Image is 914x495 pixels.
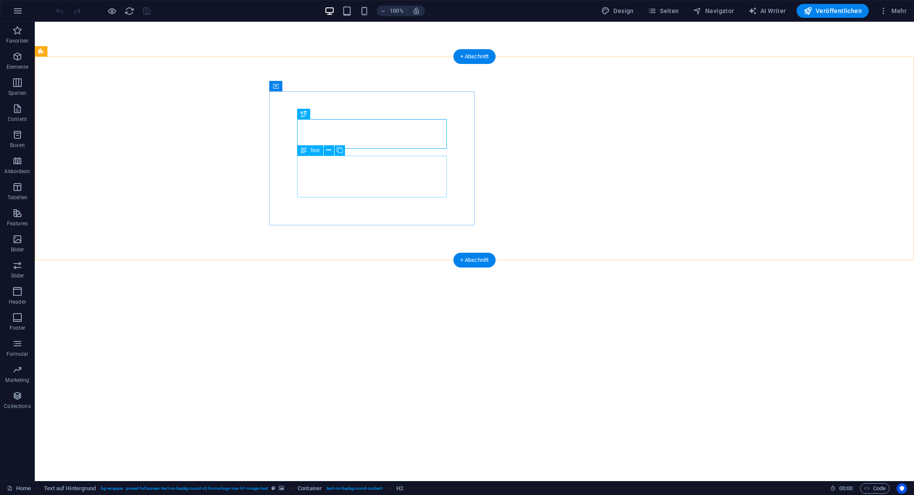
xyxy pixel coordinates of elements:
div: Design (Strg+Alt+Y) [598,4,637,18]
button: reload [124,6,134,16]
button: Usercentrics [897,483,907,494]
button: Klicke hier, um den Vorschau-Modus zu verlassen [107,6,117,16]
span: Veröffentlichen [804,7,862,15]
span: Text [310,148,320,153]
p: Slider [11,272,24,279]
h6: 100% [390,6,404,16]
span: Klick zum Auswählen. Doppelklick zum Bearbeiten [44,483,96,494]
p: Formular [7,351,29,358]
button: Mehr [876,4,910,18]
span: : [845,485,847,492]
p: Elemente [7,64,29,70]
button: Veröffentlichen [797,4,869,18]
span: . bg-wrapper .preset-fullscreen-text-on-background-v2-home-logo-nav-h1-image-text [99,483,268,494]
p: Features [7,220,28,227]
p: Marketing [5,377,29,384]
i: Dieses Element ist ein anpassbares Preset [271,486,275,491]
span: Design [601,7,634,15]
i: Seite neu laden [124,6,134,16]
span: Navigator [693,7,734,15]
p: Header [9,298,26,305]
p: Footer [10,324,25,331]
span: Code [864,483,886,494]
span: 00 00 [839,483,853,494]
span: AI Writer [748,7,786,15]
button: 100% [377,6,408,16]
div: + Abschnitt [453,49,496,64]
p: Bilder [11,246,24,253]
p: Boxen [10,142,25,149]
span: Seiten [648,7,679,15]
p: Collections [4,403,30,410]
a: Klick, um Auswahl aufzuheben. Doppelklick öffnet Seitenverwaltung [7,483,31,494]
p: Spalten [8,90,27,97]
p: Content [8,116,27,123]
i: Bei Größenänderung Zoomstufe automatisch an das gewählte Gerät anpassen. [412,7,420,15]
span: Klick zum Auswählen. Doppelklick zum Bearbeiten [298,483,322,494]
span: Klick zum Auswählen. Doppelklick zum Bearbeiten [396,483,403,494]
p: Favoriten [6,37,29,44]
button: Design [598,4,637,18]
button: Navigator [690,4,738,18]
p: Akkordeon [4,168,30,175]
button: Seiten [644,4,683,18]
p: Tabellen [7,194,27,201]
button: AI Writer [745,4,790,18]
span: Mehr [879,7,907,15]
i: Element verfügt über einen Hintergrund [279,486,284,491]
div: + Abschnitt [453,253,496,268]
button: Code [860,483,890,494]
nav: breadcrumb [44,483,403,494]
h6: Session-Zeit [830,483,853,494]
span: . text-on-background-content [325,483,383,494]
